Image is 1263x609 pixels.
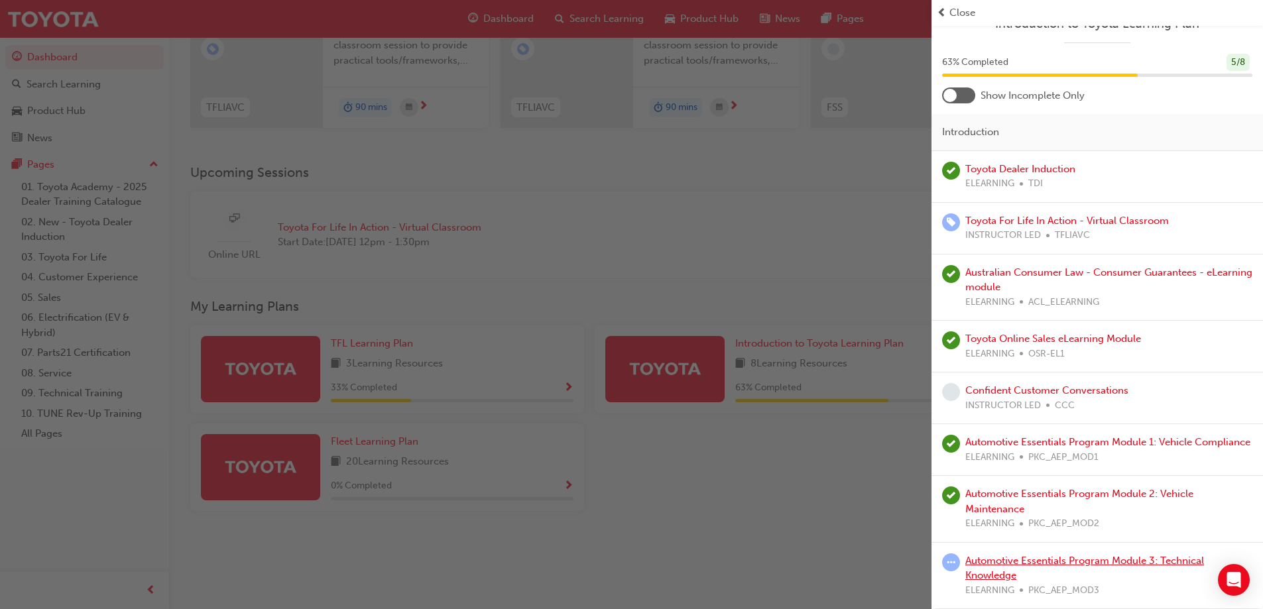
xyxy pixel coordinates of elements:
span: learningRecordVerb_ATTEMPT-icon [942,553,960,571]
span: INSTRUCTOR LED [965,398,1041,414]
div: 5 / 8 [1227,54,1250,72]
span: PKC_AEP_MOD1 [1028,450,1099,465]
div: Open Intercom Messenger [1218,564,1250,596]
span: learningRecordVerb_PASS-icon [942,331,960,349]
a: Toyota Dealer Induction [965,163,1075,175]
span: Close [949,5,975,21]
a: Automotive Essentials Program Module 3: Technical Knowledge [965,555,1204,582]
a: Australian Consumer Law - Consumer Guarantees - eLearning module [965,266,1252,294]
span: ELEARNING [965,583,1014,598]
span: learningRecordVerb_ENROLL-icon [942,213,960,231]
span: ELEARNING [965,450,1014,465]
span: learningRecordVerb_NONE-icon [942,383,960,401]
button: prev-iconClose [937,5,1258,21]
a: Automotive Essentials Program Module 2: Vehicle Maintenance [965,488,1193,515]
span: learningRecordVerb_PASS-icon [942,162,960,180]
span: CCC [1055,398,1075,414]
span: PKC_AEP_MOD3 [1028,583,1099,598]
span: learningRecordVerb_PASS-icon [942,486,960,504]
span: learningRecordVerb_PASS-icon [942,435,960,453]
a: Toyota Online Sales eLearning Module [965,333,1141,345]
span: ELEARNING [965,347,1014,362]
a: Automotive Essentials Program Module 1: Vehicle Compliance [965,436,1250,448]
span: INSTRUCTOR LED [965,228,1041,243]
span: 63 % Completed [942,55,1008,70]
span: ELEARNING [965,176,1014,192]
span: PKC_AEP_MOD2 [1028,516,1099,531]
span: TDI [1028,176,1043,192]
a: Confident Customer Conversations [965,384,1128,396]
span: ACL_ELEARNING [1028,295,1099,310]
a: Toyota For Life In Action - Virtual Classroom [965,215,1169,227]
span: ELEARNING [965,516,1014,531]
span: Introduction [942,125,999,140]
span: OSR-EL1 [1028,347,1065,362]
span: prev-icon [937,5,947,21]
span: Show Incomplete Only [981,88,1085,103]
span: learningRecordVerb_COMPLETE-icon [942,265,960,283]
span: ELEARNING [965,295,1014,310]
span: TFLIAVC [1055,228,1090,243]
